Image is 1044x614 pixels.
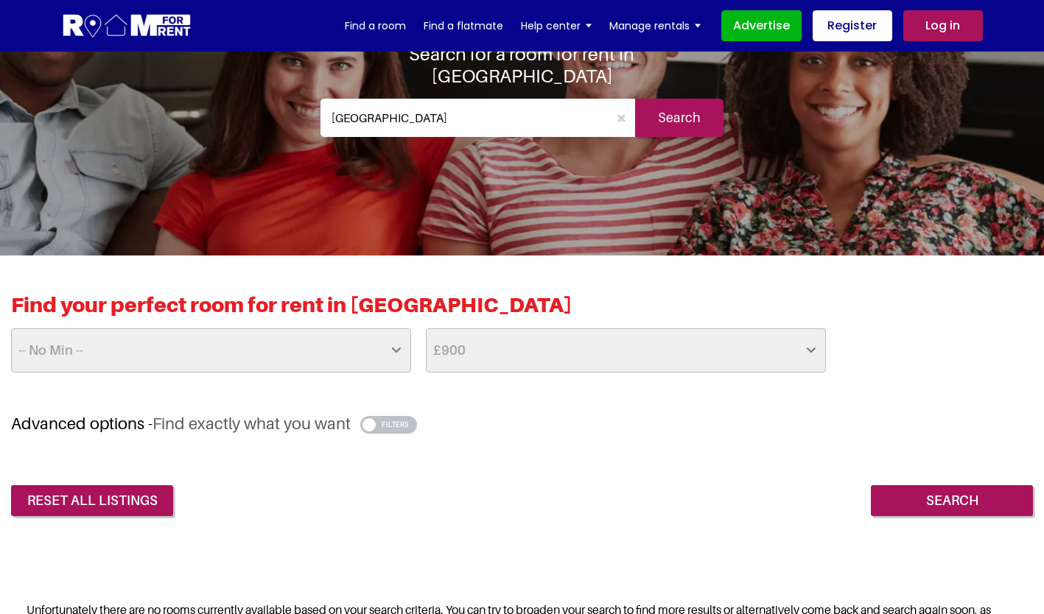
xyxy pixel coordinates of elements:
[11,414,1033,434] h3: Advanced options -
[153,414,351,433] span: Find exactly what you want
[11,292,1033,328] h2: Find your perfect room for rent in [GEOGRAPHIC_DATA]
[320,43,724,87] h1: Search for a room for rent in [GEOGRAPHIC_DATA]
[903,10,983,41] a: Log in
[424,15,503,37] a: Find a flatmate
[11,485,173,516] a: reset all listings
[521,15,592,37] a: Help center
[635,99,724,137] input: Search
[320,99,609,137] input: Where do you want to live. Search by town or postcode
[62,13,192,40] img: Logo for Room for Rent, featuring a welcoming design with a house icon and modern typography
[813,10,892,41] a: Register
[721,10,802,41] a: Advertise
[871,485,1033,516] input: Search
[609,15,701,37] a: Manage rentals
[345,15,406,37] a: Find a room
